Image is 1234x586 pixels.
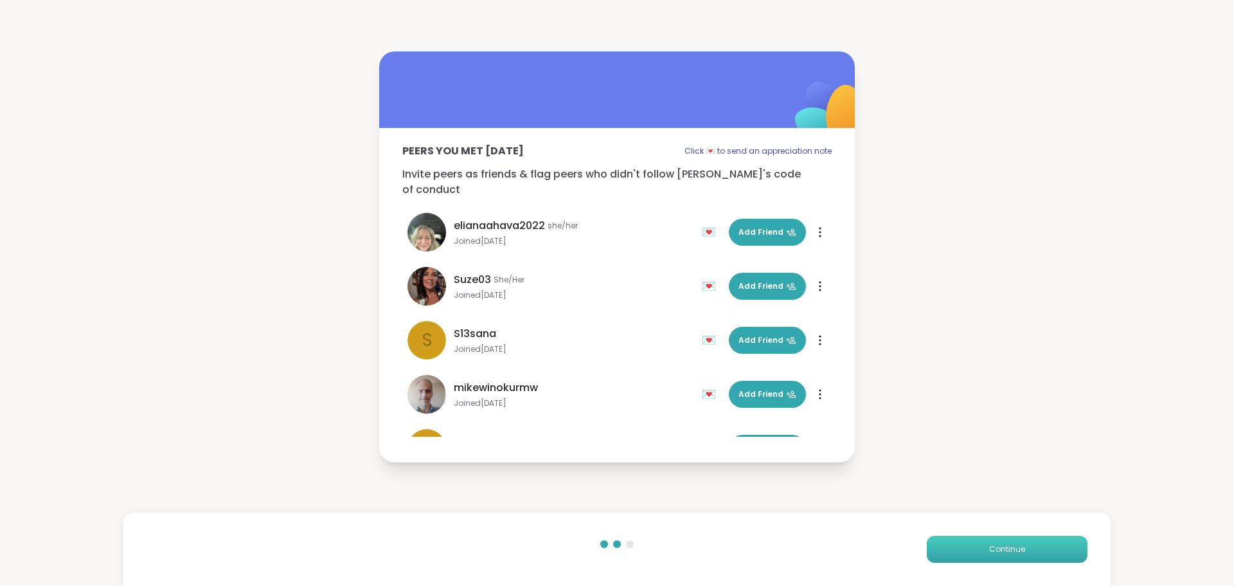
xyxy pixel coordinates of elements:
[454,236,694,246] span: Joined [DATE]
[729,435,806,462] button: Add Friend
[454,290,694,300] span: Joined [DATE]
[729,381,806,408] button: Add Friend
[407,213,446,252] img: elianaahava2022
[738,226,796,238] span: Add Friend
[765,48,893,176] img: ShareWell Logomark
[729,327,806,354] button: Add Friend
[402,167,832,197] p: Invite peers as friends & flag peers who didn't follow [PERSON_NAME]'s code of conduct
[738,389,796,400] span: Add Friend
[738,280,796,292] span: Add Friend
[454,272,491,288] span: Suze03
[548,221,578,231] span: she/her
[684,143,832,159] p: Click 💌 to send an appreciation note
[454,344,694,354] span: Joined [DATE]
[702,384,721,405] div: 💌
[402,143,524,159] p: Peers you met [DATE]
[454,398,694,408] span: Joined [DATE]
[989,544,1025,555] span: Continue
[422,327,433,354] span: S
[494,275,524,285] span: She/Her
[702,330,721,351] div: 💌
[419,435,434,462] span: m
[454,434,491,450] span: mags4
[702,276,721,297] div: 💌
[454,380,538,396] span: mikewinokurmw
[702,222,721,243] div: 💌
[729,219,806,246] button: Add Friend
[407,375,446,414] img: mikewinokurmw
[738,334,796,346] span: Add Friend
[454,218,545,233] span: elianaahava2022
[927,536,1087,563] button: Continue
[454,326,496,342] span: S13sana
[729,273,806,300] button: Add Friend
[407,267,446,306] img: Suze03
